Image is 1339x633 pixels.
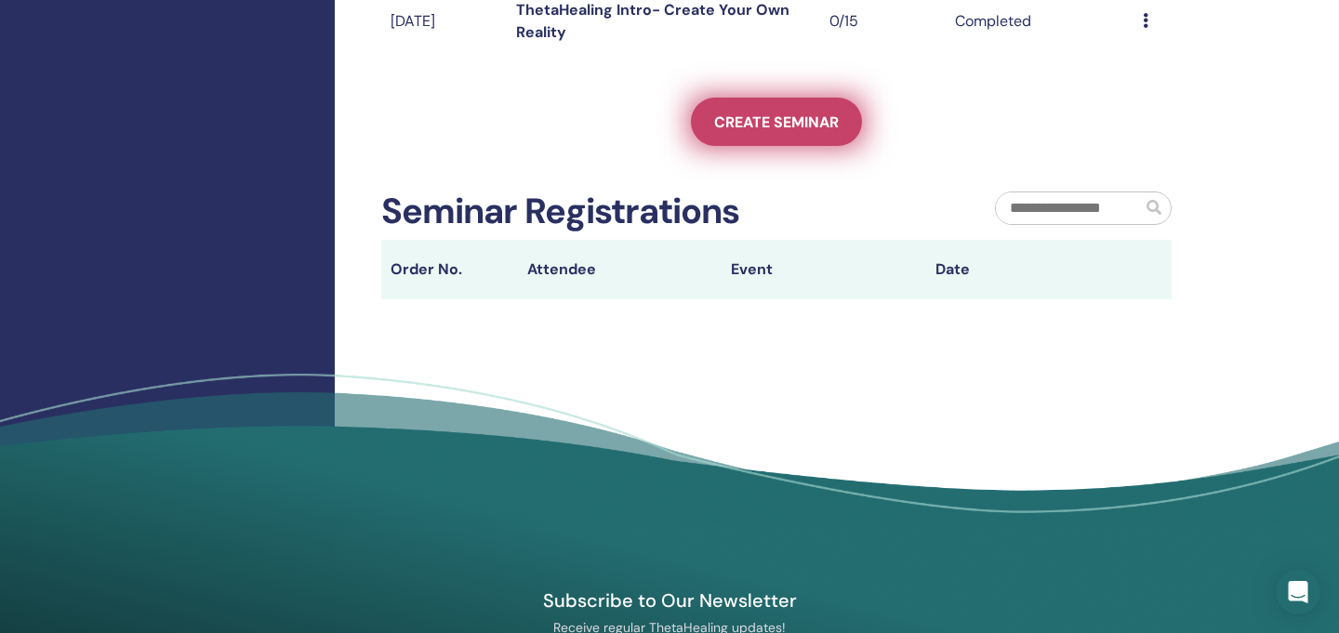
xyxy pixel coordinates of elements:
[714,112,839,132] span: Create seminar
[1276,570,1320,614] div: Open Intercom Messenger
[381,240,518,299] th: Order No.
[722,240,926,299] th: Event
[455,588,884,613] h4: Subscribe to Our Newsletter
[381,191,739,233] h2: Seminar Registrations
[926,240,1131,299] th: Date
[518,240,723,299] th: Attendee
[691,98,862,146] a: Create seminar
